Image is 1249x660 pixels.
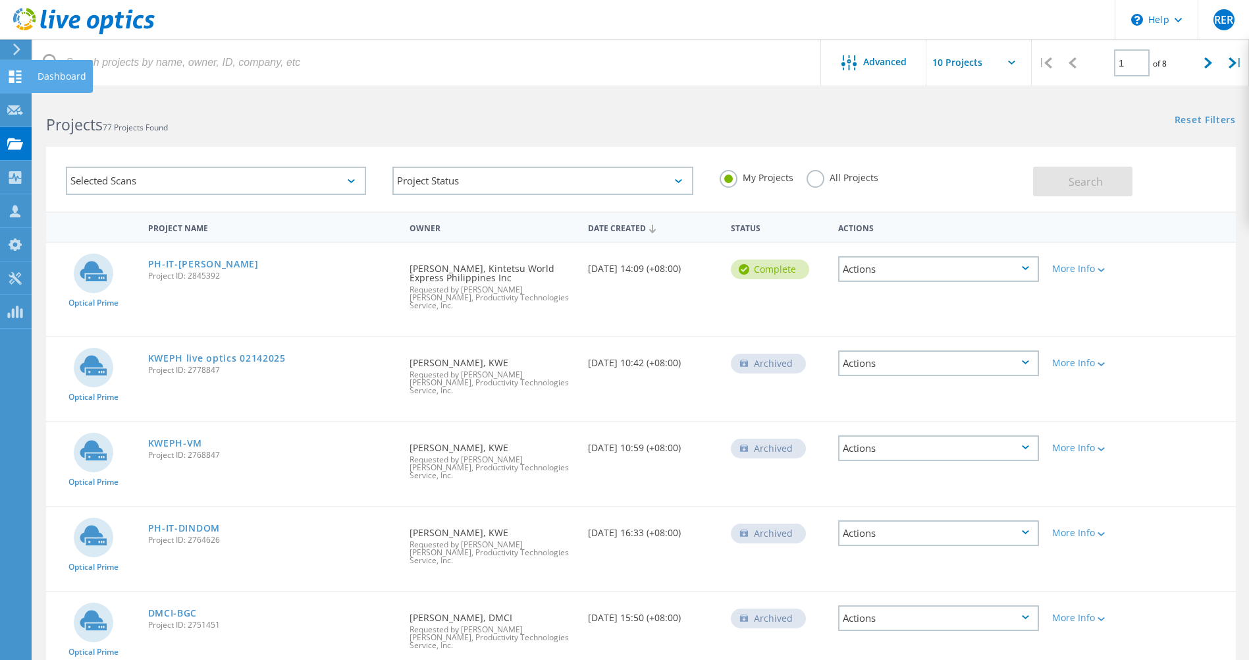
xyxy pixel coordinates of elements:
div: Archived [731,524,806,543]
span: of 8 [1153,58,1167,69]
a: KWEPH-VM [148,439,203,448]
span: Search [1069,175,1103,189]
div: Complete [731,260,809,279]
span: Requested by [PERSON_NAME] [PERSON_NAME], Productivity Technologies Service, Inc. [410,286,575,310]
span: Advanced [863,57,907,67]
div: More Info [1052,528,1134,537]
span: Requested by [PERSON_NAME] [PERSON_NAME], Productivity Technologies Service, Inc. [410,456,575,480]
div: Project Name [142,215,404,239]
div: Actions [838,435,1039,461]
svg: \n [1131,14,1143,26]
div: More Info [1052,613,1134,622]
span: Requested by [PERSON_NAME] [PERSON_NAME], Productivity Technologies Service, Inc. [410,626,575,649]
span: Requested by [PERSON_NAME] [PERSON_NAME], Productivity Technologies Service, Inc. [410,371,575,395]
div: [DATE] 10:42 (+08:00) [581,337,724,381]
span: Optical Prime [68,563,119,571]
div: [PERSON_NAME], Kintetsu World Express Philippines Inc [403,243,581,323]
div: Project Status [392,167,693,195]
a: Live Optics Dashboard [13,28,155,37]
a: KWEPH live optics 02142025 [148,354,286,363]
div: More Info [1052,358,1134,368]
b: Projects [46,114,103,135]
div: | [1222,40,1249,86]
div: [DATE] 16:33 (+08:00) [581,507,724,551]
div: [DATE] 14:09 (+08:00) [581,243,724,287]
a: PH-IT-DINDOM [148,524,220,533]
span: Optical Prime [68,478,119,486]
label: My Projects [720,170,793,182]
div: Owner [403,215,581,239]
a: Reset Filters [1175,115,1236,126]
div: [PERSON_NAME], KWE [403,422,581,493]
span: Optical Prime [68,299,119,307]
div: Actions [838,605,1039,631]
button: Search [1033,167,1132,196]
span: Project ID: 2751451 [148,621,397,629]
div: Actions [838,256,1039,282]
span: Project ID: 2778847 [148,366,397,374]
div: More Info [1052,443,1134,453]
div: Date Created [581,215,724,240]
a: DMCI-BGC [148,609,198,618]
span: Project ID: 2845392 [148,272,397,280]
div: Actions [838,350,1039,376]
div: [DATE] 10:59 (+08:00) [581,422,724,466]
div: More Info [1052,264,1134,273]
div: Archived [731,609,806,628]
div: Archived [731,439,806,458]
span: RER [1214,14,1233,25]
div: Actions [832,215,1046,239]
div: Dashboard [38,72,86,81]
input: Search projects by name, owner, ID, company, etc [33,40,822,86]
span: Optical Prime [68,393,119,401]
div: Archived [731,354,806,373]
label: All Projects [807,170,878,182]
div: [PERSON_NAME], KWE [403,337,581,408]
div: [DATE] 15:50 (+08:00) [581,592,724,636]
span: 77 Projects Found [103,122,168,133]
span: Project ID: 2764626 [148,536,397,544]
div: Selected Scans [66,167,366,195]
span: Requested by [PERSON_NAME] [PERSON_NAME], Productivity Technologies Service, Inc. [410,541,575,564]
div: [PERSON_NAME], KWE [403,507,581,578]
div: Actions [838,520,1039,546]
a: PH-IT-[PERSON_NAME] [148,260,259,269]
span: Project ID: 2768847 [148,451,397,459]
div: | [1032,40,1059,86]
span: Optical Prime [68,648,119,656]
div: Status [724,215,832,239]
